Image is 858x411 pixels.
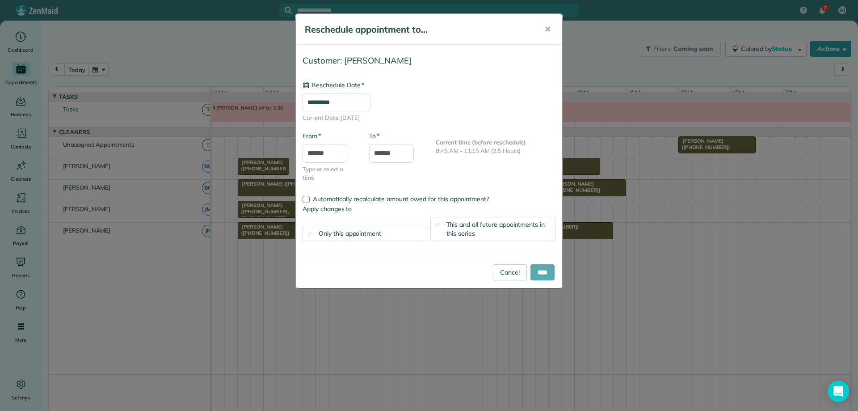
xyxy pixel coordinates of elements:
h5: Reschedule appointment to... [305,23,532,36]
span: Automatically recalculate amount owed for this appointment? [313,195,489,203]
span: This and all future appointments in this series [446,220,545,237]
h4: Customer: [PERSON_NAME] [303,56,555,65]
span: Only this appointment [319,229,381,237]
p: 8:45 AM - 11:15 AM (2.5 Hours) [436,147,555,156]
label: Reschedule Date [303,81,364,89]
input: Only this appointment [307,231,313,237]
span: Current Date: [DATE] [303,114,555,123]
label: Apply changes to [303,204,555,213]
div: Open Intercom Messenger [828,381,849,402]
a: Cancel [493,264,527,280]
label: To [369,131,379,140]
b: Current time (before reschedule) [436,139,526,146]
span: Type or select a time [303,165,356,182]
input: This and all future appointments in this series [435,222,441,228]
span: ✕ [544,24,551,34]
label: From [303,131,321,140]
